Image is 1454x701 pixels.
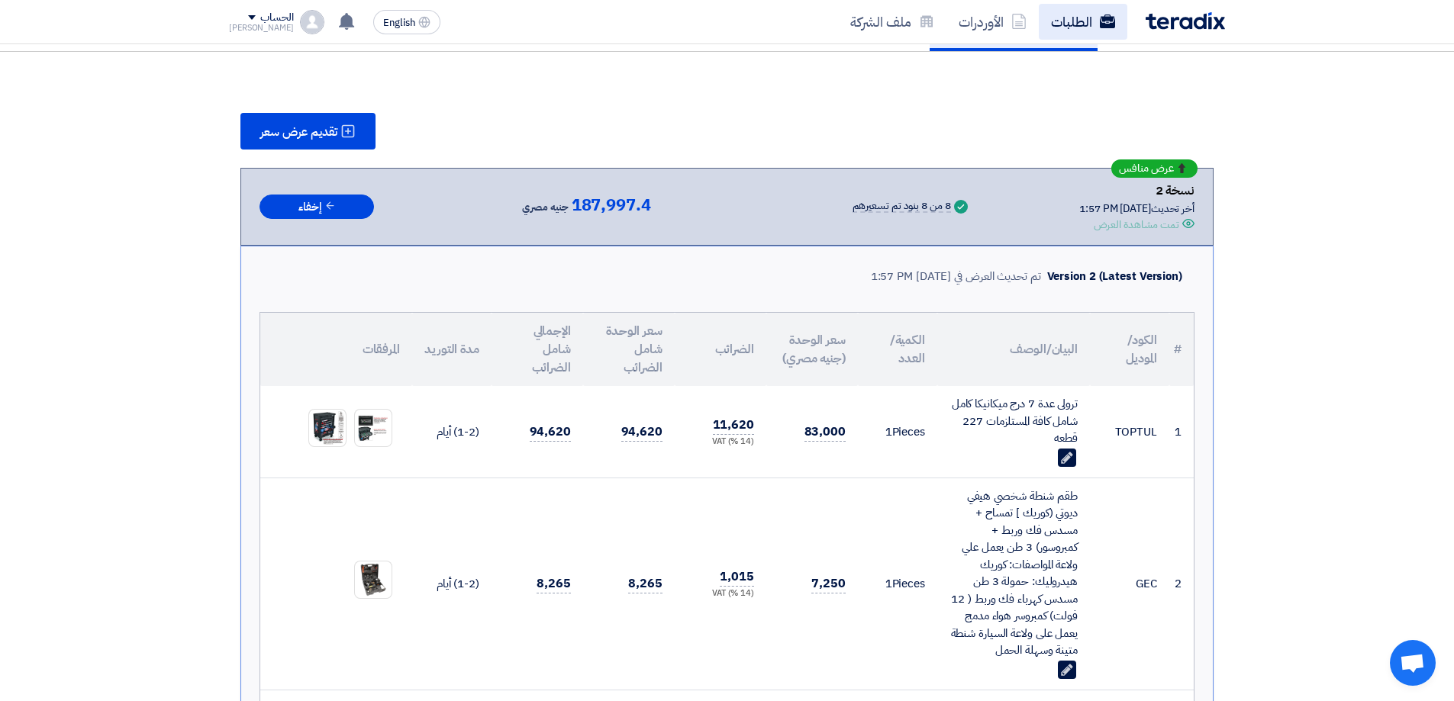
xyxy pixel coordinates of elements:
div: Version 2 (Latest Version) [1047,268,1182,285]
td: (1-2) أيام [412,386,492,478]
th: الكود/الموديل [1090,313,1169,386]
td: TOPTUL [1090,386,1169,478]
span: 94,620 [621,423,663,442]
th: الكمية/العدد [858,313,937,386]
div: [PERSON_NAME] [229,24,294,32]
div: 8 من 8 بنود تم تسعيرهم [853,201,951,213]
td: Pieces [858,386,937,478]
td: 1 [1169,386,1194,478]
div: (14 %) VAT [687,587,754,600]
th: سعر الوحدة (جنيه مصري) [766,313,858,386]
th: سعر الوحدة شامل الضرائب [583,313,675,386]
button: English [373,10,440,34]
div: (14 %) VAT [687,436,754,449]
td: (1-2) أيام [412,478,492,690]
th: المرفقات [260,313,412,386]
div: نسخة 2 [1079,181,1194,201]
th: # [1169,313,1194,386]
div: ترولى عدة 7 درج ميكانيكا كامل شامل كافة المستلزمات 227 قطعه [949,395,1078,447]
span: 8,265 [628,574,663,593]
img: GEC__1758099517975.jpg [355,561,392,598]
th: الضرائب [675,313,766,386]
span: 1,015 [720,568,754,587]
img: Teradix logo [1146,12,1225,30]
span: عرض منافس [1119,163,1174,174]
td: 2 [1169,478,1194,690]
div: تمت مشاهدة العرض [1094,217,1179,233]
span: تقديم عرض سعر [260,126,337,138]
span: 8,265 [537,574,571,593]
td: GEC [1090,478,1169,690]
div: تم تحديث العرض في [DATE] 1:57 PM [871,268,1041,285]
div: طقم شنطة شخصي هيفي ديوتي (كوريك ] تمساح + مسدس فك وربط + كمبروسور) 3 طن يعمل علي ولاعة المواصفات:... [949,487,1078,659]
div: دردشة مفتوحة [1390,640,1436,686]
th: البيان/الوصف [937,313,1090,386]
img: profile_test.png [300,10,324,34]
span: 1 [885,575,892,592]
span: 1 [885,423,892,440]
span: 83,000 [804,423,846,442]
div: أخر تحديث [DATE] 1:57 PM [1079,201,1194,217]
a: الطلبات [1039,4,1127,40]
span: 187,997.4 [572,196,651,214]
span: 7,250 [811,574,846,593]
div: الحساب [260,11,293,24]
img: top_1758099628076.jpg [355,410,392,446]
img: top_1758099627783.jpg [309,410,346,446]
a: ملف الشركة [838,4,946,40]
button: تقديم عرض سعر [240,113,376,150]
th: الإجمالي شامل الضرائب [492,313,583,386]
span: 11,620 [713,416,754,435]
a: الأوردرات [946,4,1039,40]
td: Pieces [858,478,937,690]
span: 94,620 [530,423,571,442]
button: إخفاء [260,195,374,220]
span: جنيه مصري [522,198,568,217]
span: English [383,18,415,28]
th: مدة التوريد [412,313,492,386]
